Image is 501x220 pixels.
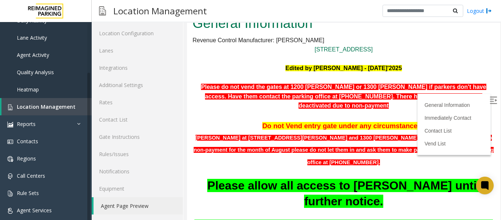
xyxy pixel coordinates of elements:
span: Lane Activity [17,34,47,41]
img: pageIcon [99,2,106,20]
span: Quality Analysis [17,69,54,76]
a: Gate Instructions [92,128,183,145]
span: Agent Services [17,207,52,214]
img: logout [486,7,492,15]
span: Please do not vend the gates at 1200 [PERSON_NAME] or 1300 [PERSON_NAME] if parkers don't have ac... [14,61,299,86]
span: Do not Vend entry gate under any circumstances. [75,99,236,107]
a: Agent Page Preview [94,197,183,214]
span: Location Management [17,103,76,110]
a: Location Management [1,98,92,115]
a: Contact List [92,111,183,128]
a: Equipment [92,180,183,197]
span: Heatmap [17,86,39,93]
h3: Location Management [110,2,211,20]
img: 'icon' [7,208,13,214]
span: Reports [17,120,36,127]
font: Edited by [PERSON_NAME] - [DATE]'2025 [98,42,215,48]
font: [PERSON_NAME] at [STREET_ADDRESS][PERSON_NAME] and 1300 [PERSON_NAME] has been deactivated due to... [7,112,307,143]
span: Rule Sets [17,190,39,196]
a: Rules/Issues [92,145,183,163]
a: Integrations [92,59,183,76]
img: 'icon' [7,173,13,179]
img: 'icon' [7,139,13,145]
a: Location Configuration [92,25,183,42]
span: Regions [17,155,36,162]
a: Immediately Contact [237,92,284,98]
a: Logout [467,7,492,15]
a: Contact List [237,105,264,111]
a: General Information [237,79,283,85]
img: 'icon' [7,122,13,127]
a: Additional Settings [92,76,183,94]
a: [STREET_ADDRESS] [128,24,186,30]
span: Call Centers [17,172,45,179]
span: Revenue Control Manufacturer: [PERSON_NAME] [6,14,137,21]
img: 'icon' [7,191,13,196]
a: Rates [92,94,183,111]
span: Contacts [17,138,38,145]
a: Vend List [237,118,259,124]
a: Notifications [92,163,183,180]
img: Open/Close Sidebar Menu [303,74,310,81]
img: 'icon' [7,104,13,110]
span: Please allow all access to [PERSON_NAME] until further notice. [20,156,293,185]
span: Agent Activity [17,51,49,58]
a: Lanes [92,42,183,59]
img: 'icon' [7,156,13,162]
